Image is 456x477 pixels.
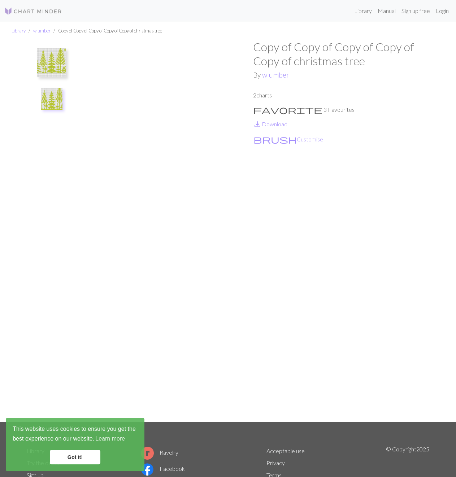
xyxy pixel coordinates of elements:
[77,40,253,422] img: Copy of christmas tree
[94,433,126,444] a: learn more about cookies
[33,28,51,34] a: wlumber
[12,28,26,34] a: Library
[253,134,297,144] span: brush
[433,4,452,18] a: Login
[253,135,297,144] i: Customise
[37,48,66,77] img: christmas tree
[351,4,375,18] a: Library
[262,71,289,79] a: wlumber
[141,463,154,476] img: Facebook logo
[51,27,162,34] li: Copy of Copy of Copy of Copy of Copy of christmas tree
[253,105,322,114] i: Favourite
[266,447,305,454] a: Acceptable use
[13,425,138,444] span: This website uses cookies to ensure you get the best experience on our website.
[253,120,262,128] i: Download
[253,91,430,100] p: 2 charts
[399,4,433,18] a: Sign up free
[266,459,285,466] a: Privacy
[253,105,322,115] span: favorite
[41,88,62,110] img: Copy of christmas tree
[253,40,430,68] h1: Copy of Copy of Copy of Copy of Copy of christmas tree
[4,7,62,16] img: Logo
[141,449,178,456] a: Ravelry
[253,121,287,127] a: DownloadDownload
[6,418,144,471] div: cookieconsent
[253,135,323,144] button: CustomiseCustomise
[253,105,430,114] p: 3 Favourites
[253,119,262,129] span: save_alt
[50,450,100,464] a: dismiss cookie message
[141,465,185,472] a: Facebook
[141,447,154,460] img: Ravelry logo
[253,71,430,79] h2: By
[375,4,399,18] a: Manual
